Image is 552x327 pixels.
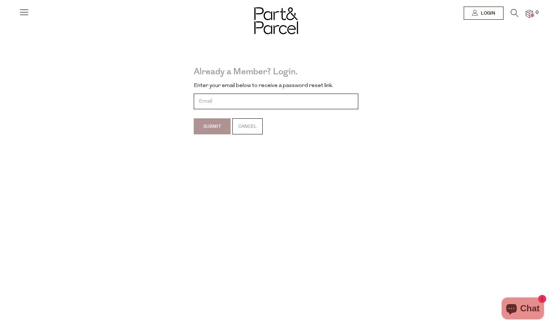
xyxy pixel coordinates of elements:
a: Login [464,7,503,20]
img: Part&Parcel [254,7,298,34]
input: Email [194,94,358,109]
inbox-online-store-chat: Shopify online store chat [499,298,546,321]
span: 0 [534,9,540,16]
input: Submit [194,118,231,134]
span: Login [479,10,495,16]
a: Cancel [232,118,263,134]
a: Already a Member? Login. [194,64,298,79]
a: 0 [526,10,533,17]
p: Enter your email below to receive a password reset link. [194,82,358,90]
